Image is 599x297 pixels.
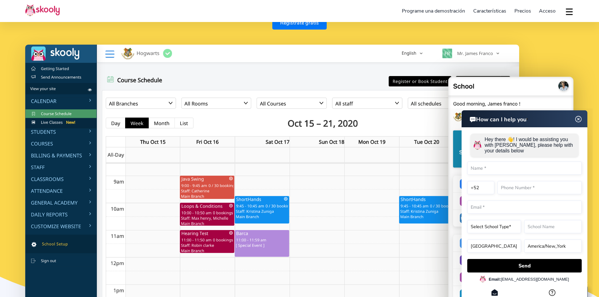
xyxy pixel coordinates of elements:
[565,4,574,19] button: dropdown menu
[514,8,531,14] span: Precios
[398,6,469,16] a: Programe una demostración
[535,6,560,16] a: Acceso
[272,16,327,30] a: Registrate gratis
[25,4,60,16] img: Skooly
[539,8,556,14] span: Acceso
[510,6,535,16] a: Precios
[469,6,510,16] a: Características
